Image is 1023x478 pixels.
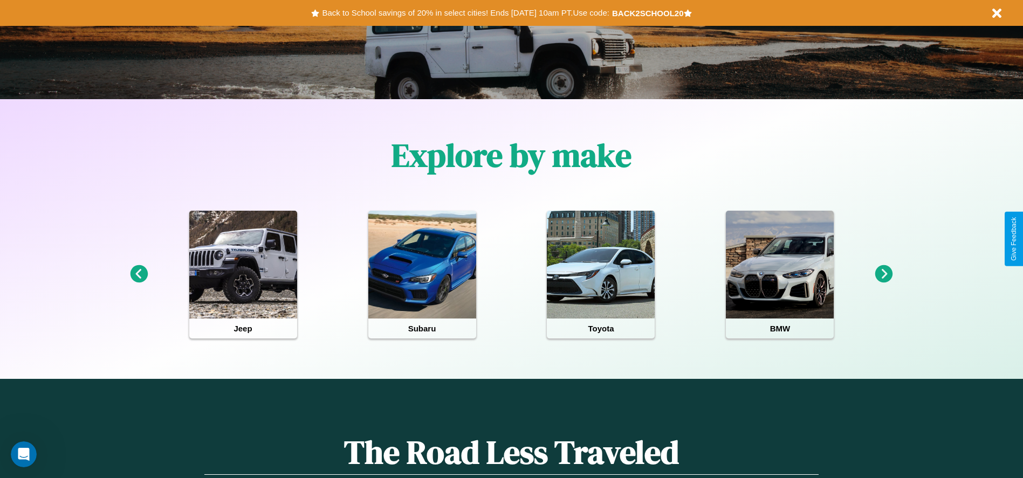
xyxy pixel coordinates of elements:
h1: The Road Less Traveled [204,430,818,475]
h4: BMW [726,318,834,338]
h4: Jeep [189,318,297,338]
button: Back to School savings of 20% in select cities! Ends [DATE] 10am PT.Use code: [319,5,612,20]
b: BACK2SCHOOL20 [612,9,684,18]
div: Give Feedback [1010,217,1018,261]
h4: Subaru [368,318,476,338]
h4: Toyota [547,318,655,338]
h1: Explore by make [392,133,631,177]
iframe: Intercom live chat [11,441,37,467]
